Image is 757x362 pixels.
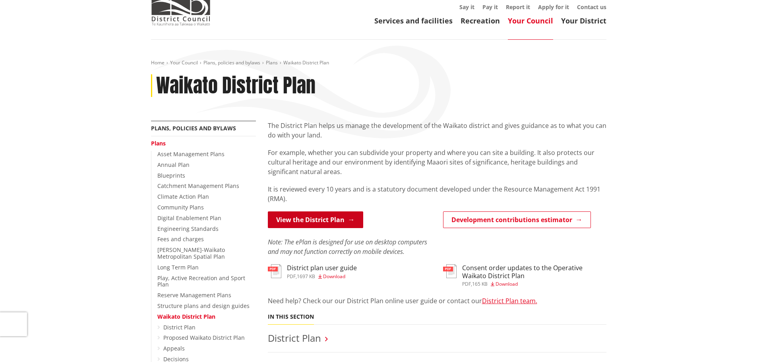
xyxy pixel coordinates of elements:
a: Structure plans and design guides [157,302,250,310]
a: District Plan [268,331,321,345]
a: Your Council [170,59,198,66]
h5: In this section [268,314,314,320]
span: pdf [462,281,471,287]
a: District plan user guide pdf,1697 KB Download [268,264,357,279]
h1: Waikato District Plan [156,74,316,97]
a: Plans [151,139,166,147]
div: , [287,274,357,279]
a: Digital Enablement Plan [157,214,221,222]
a: Blueprints [157,172,185,179]
span: Download [496,281,518,287]
a: Appeals [163,345,185,352]
a: Plans, policies and bylaws [203,59,260,66]
a: View the District Plan [268,211,363,228]
a: Consent order updates to the Operative Waikato District Plan pdf,165 KB Download [443,264,606,286]
a: Report it [506,3,530,11]
p: It is reviewed every 10 years and is a statutory document developed under the Resource Management... [268,184,606,203]
span: 165 KB [472,281,488,287]
a: Asset Management Plans [157,150,225,158]
a: Reserve Management Plans [157,291,231,299]
a: Say it [459,3,474,11]
p: Need help? Check our our District Plan online user guide or contact our [268,296,606,306]
a: Pay it [482,3,498,11]
a: Services and facilities [374,16,453,25]
a: [PERSON_NAME]-Waikato Metropolitan Spatial Plan [157,246,225,260]
h3: Consent order updates to the Operative Waikato District Plan [462,264,606,279]
a: Proposed Waikato District Plan [163,334,245,341]
span: Download [323,273,345,280]
em: Note: The ePlan is designed for use on desktop computers and may not function correctly on mobile... [268,238,427,256]
a: Development contributions estimator [443,211,591,228]
a: Your District [561,16,606,25]
p: The District Plan helps us manage the development of the Waikato district and gives guidance as t... [268,121,606,140]
a: Plans, policies and bylaws [151,124,236,132]
span: Waikato District Plan [283,59,329,66]
a: Catchment Management Plans [157,182,239,190]
a: Your Council [508,16,553,25]
a: Engineering Standards [157,225,219,232]
iframe: Messenger Launcher [720,329,749,357]
a: Waikato District Plan [157,313,215,320]
a: Long Term Plan [157,263,199,271]
p: For example, whether you can subdivide your property and where you can site a building. It also p... [268,148,606,176]
a: District Plan team. [482,296,537,305]
span: pdf [287,273,296,280]
div: , [462,282,606,287]
a: Fees and charges [157,235,204,243]
a: Apply for it [538,3,569,11]
span: 1697 KB [297,273,315,280]
a: Home [151,59,165,66]
a: Annual Plan [157,161,190,168]
a: District Plan [163,323,196,331]
h3: District plan user guide [287,264,357,272]
img: document-pdf.svg [268,264,281,278]
a: Play, Active Recreation and Sport Plan [157,274,245,288]
img: document-pdf.svg [443,264,457,278]
a: Contact us [577,3,606,11]
a: Community Plans [157,203,204,211]
a: Climate Action Plan [157,193,209,200]
a: Recreation [461,16,500,25]
a: Plans [266,59,278,66]
nav: breadcrumb [151,60,606,66]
